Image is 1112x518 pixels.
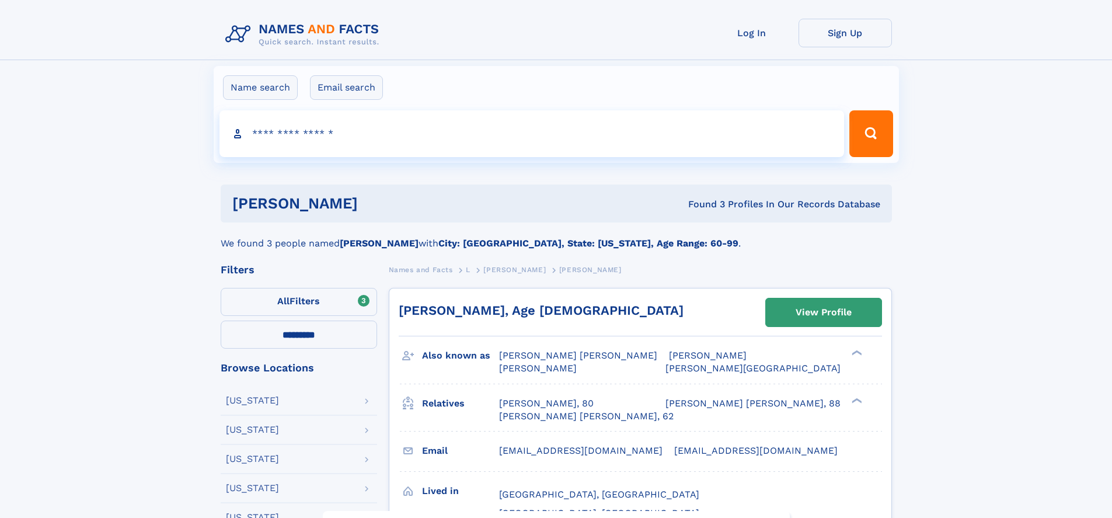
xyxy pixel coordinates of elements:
[226,425,279,434] div: [US_STATE]
[466,266,470,274] span: L
[665,397,841,410] a: [PERSON_NAME] [PERSON_NAME], 88
[766,298,881,326] a: View Profile
[422,481,499,501] h3: Lived in
[849,349,863,357] div: ❯
[499,410,674,423] a: [PERSON_NAME] [PERSON_NAME], 62
[221,288,377,316] label: Filters
[219,110,845,157] input: search input
[221,363,377,373] div: Browse Locations
[221,265,377,275] div: Filters
[483,266,546,274] span: [PERSON_NAME]
[277,295,290,307] span: All
[226,396,279,405] div: [US_STATE]
[232,196,523,211] h1: [PERSON_NAME]
[849,397,863,404] div: ❯
[499,363,577,374] span: [PERSON_NAME]
[221,223,892,251] div: We found 3 people named with .
[221,19,389,50] img: Logo Names and Facts
[389,262,453,277] a: Names and Facts
[499,350,657,361] span: [PERSON_NAME] [PERSON_NAME]
[483,262,546,277] a: [PERSON_NAME]
[226,454,279,464] div: [US_STATE]
[499,489,699,500] span: [GEOGRAPHIC_DATA], [GEOGRAPHIC_DATA]
[223,75,298,100] label: Name search
[310,75,383,100] label: Email search
[422,441,499,461] h3: Email
[849,110,893,157] button: Search Button
[796,299,852,326] div: View Profile
[523,198,880,211] div: Found 3 Profiles In Our Records Database
[226,484,279,493] div: [US_STATE]
[665,363,841,374] span: [PERSON_NAME][GEOGRAPHIC_DATA]
[559,266,622,274] span: [PERSON_NAME]
[669,350,747,361] span: [PERSON_NAME]
[422,394,499,413] h3: Relatives
[340,238,419,249] b: [PERSON_NAME]
[466,262,470,277] a: L
[499,397,594,410] a: [PERSON_NAME], 80
[499,445,663,456] span: [EMAIL_ADDRESS][DOMAIN_NAME]
[399,303,684,318] a: [PERSON_NAME], Age [DEMOGRAPHIC_DATA]
[438,238,738,249] b: City: [GEOGRAPHIC_DATA], State: [US_STATE], Age Range: 60-99
[422,346,499,366] h3: Also known as
[705,19,799,47] a: Log In
[674,445,838,456] span: [EMAIL_ADDRESS][DOMAIN_NAME]
[799,19,892,47] a: Sign Up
